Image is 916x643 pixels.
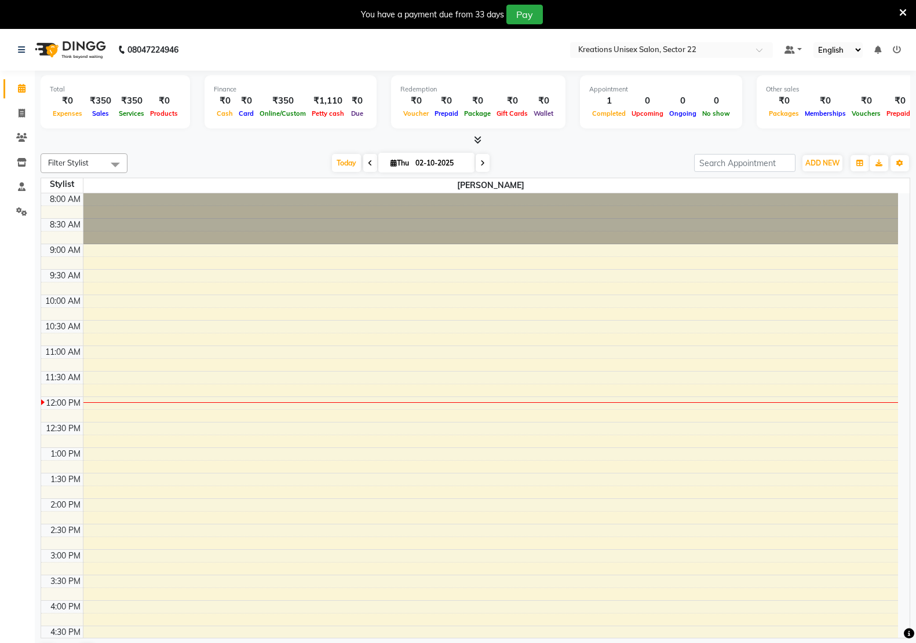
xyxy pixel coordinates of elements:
[461,94,494,108] div: ₹0
[30,34,109,66] img: logo
[629,94,666,108] div: 0
[48,575,83,587] div: 3:30 PM
[589,84,733,94] div: Appointment
[494,94,531,108] div: ₹0
[50,84,181,94] div: Total
[432,94,461,108] div: ₹0
[694,154,795,172] input: Search Appointment
[50,94,85,108] div: ₹0
[766,109,802,117] span: Packages
[41,178,83,190] div: Stylist
[461,109,494,117] span: Package
[85,94,116,108] div: ₹350
[236,94,257,108] div: ₹0
[332,154,361,172] span: Today
[48,219,83,231] div: 8:30 AM
[214,84,367,94] div: Finance
[849,94,884,108] div: ₹0
[257,94,309,108] div: ₹350
[589,109,629,117] span: Completed
[666,109,699,117] span: Ongoing
[127,34,178,66] b: 08047224946
[400,84,556,94] div: Redemption
[432,109,461,117] span: Prepaid
[802,109,849,117] span: Memberships
[589,94,629,108] div: 1
[50,109,85,117] span: Expenses
[629,109,666,117] span: Upcoming
[48,473,83,486] div: 1:30 PM
[802,155,842,171] button: ADD NEW
[348,109,366,117] span: Due
[48,626,83,638] div: 4:30 PM
[802,94,849,108] div: ₹0
[43,422,83,435] div: 12:30 PM
[43,346,83,358] div: 11:00 AM
[43,397,83,409] div: 12:00 PM
[83,178,899,193] span: [PERSON_NAME]
[347,94,367,108] div: ₹0
[147,109,181,117] span: Products
[48,524,83,537] div: 2:30 PM
[699,109,733,117] span: No show
[43,372,83,384] div: 11:30 AM
[43,321,83,333] div: 10:30 AM
[48,601,83,613] div: 4:00 PM
[48,270,83,282] div: 9:30 AM
[699,94,733,108] div: 0
[48,550,83,562] div: 3:00 PM
[531,109,556,117] span: Wallet
[805,159,840,167] span: ADD NEW
[400,109,432,117] span: Voucher
[214,94,236,108] div: ₹0
[89,109,112,117] span: Sales
[849,109,884,117] span: Vouchers
[257,109,309,117] span: Online/Custom
[48,158,89,167] span: Filter Stylist
[147,94,181,108] div: ₹0
[531,94,556,108] div: ₹0
[236,109,257,117] span: Card
[412,155,470,172] input: 2025-10-02
[309,94,347,108] div: ₹1,110
[666,94,699,108] div: 0
[506,5,543,24] button: Pay
[48,193,83,205] div: 8:00 AM
[48,448,83,460] div: 1:00 PM
[48,499,83,511] div: 2:00 PM
[361,9,504,21] div: You have a payment due from 33 days
[766,94,802,108] div: ₹0
[388,159,412,167] span: Thu
[48,244,83,256] div: 9:00 AM
[309,109,347,117] span: Petty cash
[43,295,83,307] div: 10:00 AM
[116,109,147,117] span: Services
[116,94,147,108] div: ₹350
[214,109,236,117] span: Cash
[400,94,432,108] div: ₹0
[494,109,531,117] span: Gift Cards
